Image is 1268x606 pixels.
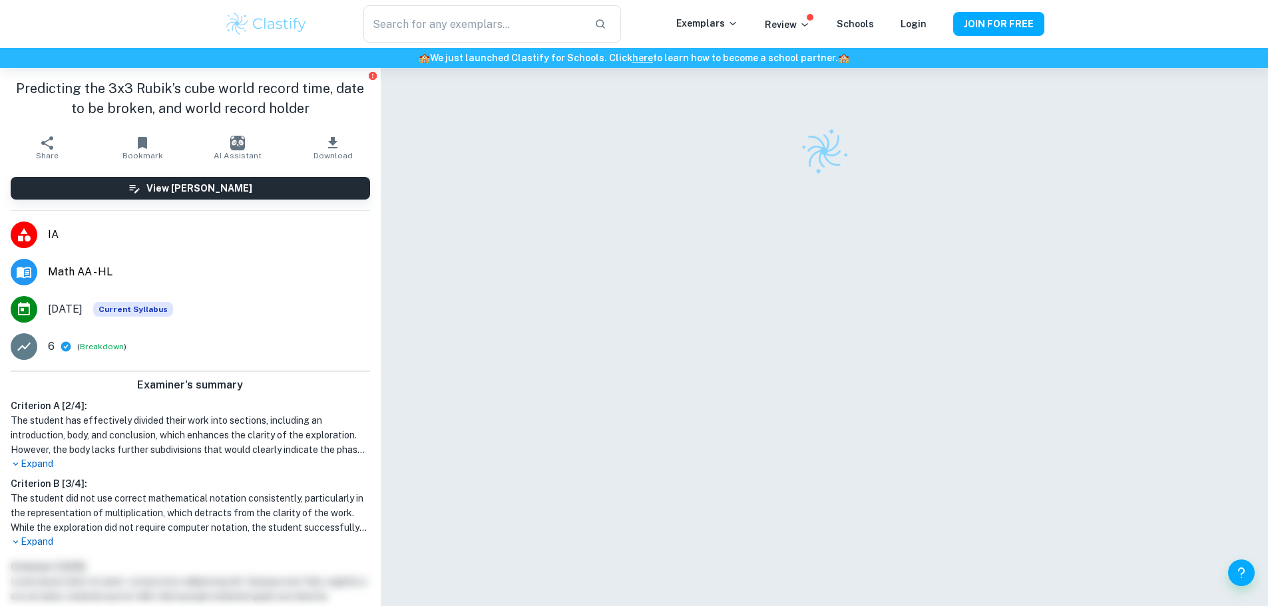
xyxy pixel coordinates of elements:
[419,53,430,63] span: 🏫
[11,491,370,535] h1: The student did not use correct mathematical notation consistently, particularly in the represent...
[93,302,173,317] div: This exemplar is based on the current syllabus. Feel free to refer to it for inspiration/ideas wh...
[80,341,124,353] button: Breakdown
[838,53,849,63] span: 🏫
[11,535,370,549] p: Expand
[632,53,653,63] a: here
[48,339,55,355] p: 6
[77,341,126,353] span: ( )
[3,51,1265,65] h6: We just launched Clastify for Schools. Click to learn how to become a school partner.
[953,12,1044,36] button: JOIN FOR FREE
[230,136,245,150] img: AI Assistant
[122,151,163,160] span: Bookmark
[11,476,370,491] h6: Criterion B [ 3 / 4 ]:
[224,11,309,37] img: Clastify logo
[146,181,252,196] h6: View [PERSON_NAME]
[368,71,378,80] button: Report issue
[765,17,810,32] p: Review
[837,19,874,29] a: Schools
[93,302,173,317] span: Current Syllabus
[792,119,856,183] img: Clastify logo
[95,129,190,166] button: Bookmark
[48,227,370,243] span: IA
[11,78,370,118] h1: Predicting the 3x3 Rubik’s cube world record time, date to be broken, and world record holder
[48,301,83,317] span: [DATE]
[5,377,375,393] h6: Examiner's summary
[36,151,59,160] span: Share
[11,413,370,457] h1: The student has effectively divided their work into sections, including an introduction, body, an...
[11,457,370,471] p: Expand
[676,16,738,31] p: Exemplars
[214,151,262,160] span: AI Assistant
[48,264,370,280] span: Math AA - HL
[901,19,927,29] a: Login
[363,5,583,43] input: Search for any exemplars...
[1228,559,1255,586] button: Help and Feedback
[314,151,353,160] span: Download
[11,177,370,200] button: View [PERSON_NAME]
[190,129,286,166] button: AI Assistant
[286,129,381,166] button: Download
[11,398,370,413] h6: Criterion A [ 2 / 4 ]:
